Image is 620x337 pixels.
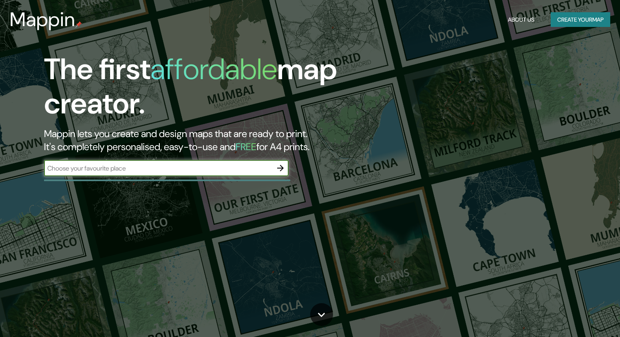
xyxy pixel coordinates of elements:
[236,140,256,153] h5: FREE
[44,52,354,127] h1: The first map creator.
[75,21,82,28] img: mappin-pin
[505,12,538,27] button: About Us
[150,50,277,88] h1: affordable
[551,12,610,27] button: Create yourmap
[10,8,75,31] h3: Mappin
[44,127,354,153] h2: Mappin lets you create and design maps that are ready to print. It's completely personalised, eas...
[44,164,272,173] input: Choose your favourite place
